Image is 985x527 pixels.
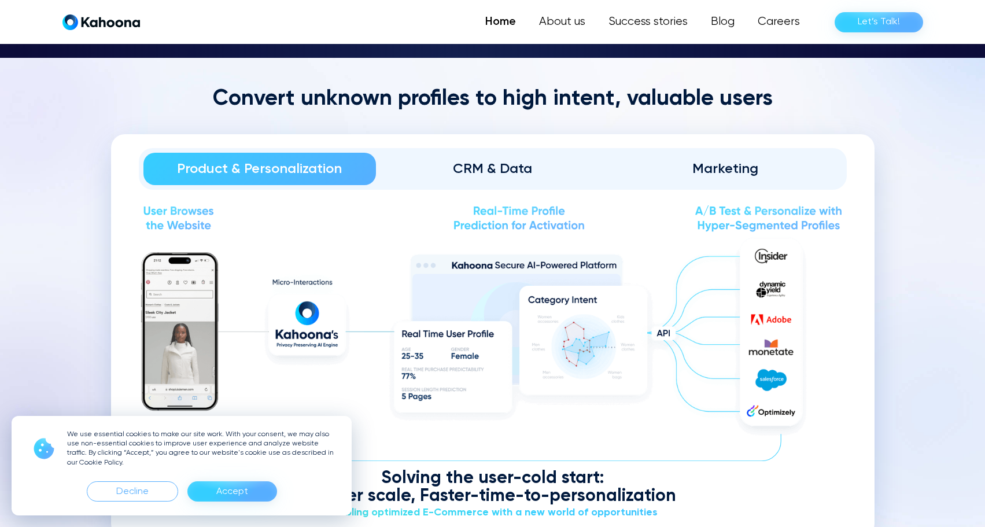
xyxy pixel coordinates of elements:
[139,470,847,506] div: Solving the user-cold start: Higher scale, Faster-time-to-personalization
[474,10,527,34] a: Home
[67,430,338,467] p: We use essential cookies to make our site work. With your consent, we may also use non-essential ...
[111,86,875,113] h2: Convert unknown profiles to high intent, valuable users
[62,14,140,31] a: home
[216,482,248,501] div: Accept
[699,10,746,34] a: Blog
[139,506,847,520] div: Enabling optimized E-Commerce with a new world of opportunities
[625,160,826,178] div: Marketing
[392,160,593,178] div: CRM & Data
[858,13,900,31] div: Let’s Talk!
[87,481,178,502] div: Decline
[160,160,360,178] div: Product & Personalization
[835,12,923,32] a: Let’s Talk!
[187,481,277,502] div: Accept
[597,10,699,34] a: Success stories
[746,10,811,34] a: Careers
[116,482,149,501] div: Decline
[527,10,597,34] a: About us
